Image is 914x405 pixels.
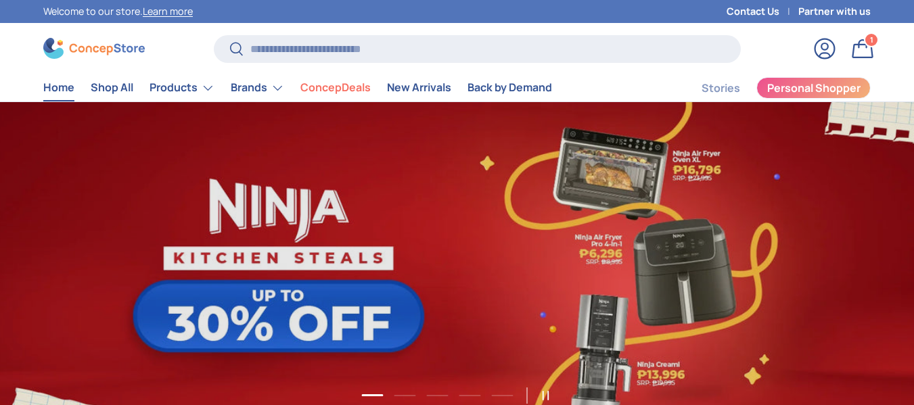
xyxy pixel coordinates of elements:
[141,74,223,101] summary: Products
[231,74,284,101] a: Brands
[727,4,798,19] a: Contact Us
[43,74,552,101] nav: Primary
[702,75,740,101] a: Stories
[143,5,193,18] a: Learn more
[767,82,861,93] span: Personal Shopper
[300,74,371,101] a: ConcepDeals
[870,34,873,45] span: 1
[669,74,871,101] nav: Secondary
[756,77,871,99] a: Personal Shopper
[43,38,145,59] img: ConcepStore
[43,74,74,101] a: Home
[91,74,133,101] a: Shop All
[467,74,552,101] a: Back by Demand
[223,74,292,101] summary: Brands
[387,74,451,101] a: New Arrivals
[798,4,871,19] a: Partner with us
[43,4,193,19] p: Welcome to our store.
[150,74,214,101] a: Products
